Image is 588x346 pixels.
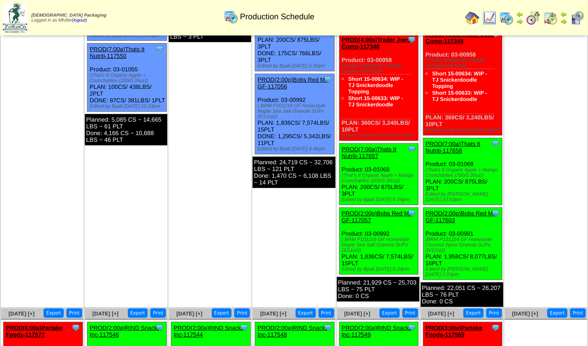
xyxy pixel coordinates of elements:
[155,323,164,332] img: Tooltip
[150,308,166,318] button: Print
[9,311,35,317] a: [DATE] [+]
[6,324,62,338] a: PROD(6:00a)Partake Foods-117577
[176,311,202,317] a: [DATE] [+]
[486,308,502,318] button: Print
[257,324,329,338] a: PROD(2:00a)RIND Snacks, Inc-117548
[426,210,497,223] a: PROD(2:00p)Bobs Red Mill GF-117603
[44,308,64,318] button: Export
[342,210,413,223] a: PROD(2:00p)Bobs Red Mill GF-117057
[337,277,419,302] div: Planned: 21,929 CS ~ 25,703 LBS ~ 75 PLT Done: 0 CS
[407,209,416,218] img: Tooltip
[87,44,167,112] div: Product: 03-01055 PLAN: 100CS / 438LBS / 2PLT DONE: 87CS / 381LBS / 1PLT
[66,308,82,318] button: Print
[174,324,245,338] a: PROD(2:00a)RIND Snacks, Inc-117544
[255,74,335,154] div: Product: 03-00992 PLAN: 1,836CS / 7,574LBS / 15PLT DONE: 1,295CS / 5,342LBS / 11PLT
[423,29,502,136] div: Product: 03-00958 PLAN: 360CS / 3,240LBS / 10PLT
[128,308,148,318] button: Export
[491,209,500,218] img: Tooltip
[432,90,487,102] a: Short 15-00633: WIP - TJ Snickerdoodle
[407,323,416,332] img: Tooltip
[426,192,502,202] div: Edited by [PERSON_NAME] [DATE] 10:53pm
[257,63,334,69] div: Edited by Bpali [DATE] 6:30pm
[344,311,370,317] a: [DATE] [+]
[323,323,332,332] img: Tooltip
[342,197,418,202] div: Edited by Bpali [DATE] 6:34pm
[31,13,106,18] span: [DEMOGRAPHIC_DATA] Packaging
[516,18,523,25] img: arrowright.gif
[339,144,418,205] div: Product: 03-01068 PLAN: 200CS / 875LBS / 3PLT
[421,282,503,307] div: Planned: 22,051 CS ~ 26,207 LBS ~ 76 PLT Done: 0 CS
[463,308,483,318] button: Export
[257,146,334,152] div: Edited by Bpali [DATE] 4:46pm
[323,75,332,84] img: Tooltip
[90,324,161,338] a: PROD(2:00a)RIND Snacks, Inc-117546
[379,308,400,318] button: Export
[348,95,403,108] a: Short 15-00633: WIP - TJ Snickerdoodle
[426,237,502,253] div: (BRM P101224 GF Homestyle Coconut Spice Granola SUPs (6/11oz))
[318,308,334,318] button: Print
[428,311,454,317] a: [DATE] [+]
[257,103,334,119] div: ( BRM P101216 GF Homestyle Maple Sea Salt Granola SUPs (6/11oz))
[426,58,502,69] div: (Trader [PERSON_NAME] Cookies (24-6oz))
[260,311,286,317] a: [DATE] [+]
[234,308,250,318] button: Print
[342,63,418,74] div: (Trader [PERSON_NAME] Cookies (24-6oz))
[512,311,538,317] a: [DATE] [+]
[342,267,418,272] div: Edited by Bpali [DATE] 6:34pm
[212,308,232,318] button: Export
[92,311,118,317] a: [DATE] [+]
[90,104,166,109] div: Edited by Bpali [DATE] 10:33pm
[155,44,164,53] img: Tooltip
[516,11,523,18] img: arrowleft.gif
[339,34,418,141] div: Product: 03-00958 PLAN: 360CS / 3,240LBS / 10PLT
[253,157,335,188] div: Planned: 24,719 CS ~ 32,706 LBS ~ 121 PLT Done: 1,470 CS ~ 6,108 LBS ~ 14 PLT
[339,208,418,275] div: Product: 03-00992 PLAN: 1,836CS / 7,574LBS / 15PLT
[296,308,316,318] button: Export
[257,76,329,90] a: PROD(2:00p)Bobs Red Mill GF-117056
[426,127,502,133] div: Edited by Bpali [DATE] 10:46am
[570,308,586,318] button: Print
[426,167,502,178] div: (That's It Organic Apple + Mango Crunchables (200/0.35oz))
[499,11,514,25] img: calendarprod.gif
[543,11,558,25] img: calendarinout.gif
[482,11,497,25] img: line_graph.gif
[240,12,314,22] span: Production Schedule
[560,18,567,25] img: arrowright.gif
[426,324,482,338] a: PROD(3:00a)Partake Foods-117565
[71,323,80,332] img: Tooltip
[547,308,567,318] button: Export
[342,324,414,338] a: PROD(2:00a)RIND Snacks, Inc-117549
[407,145,416,153] img: Tooltip
[85,114,167,145] div: Planned: 5,085 CS ~ 14,665 LBS ~ 61 PLT Done: 4,166 CS ~ 10,688 LBS ~ 46 PLT
[432,70,487,89] a: Short 15-00634: WIP - TJ Snickerdoodle Topping
[560,11,567,18] img: arrowleft.gif
[342,173,418,184] div: (That's It Organic Apple + Mango Crunchables (200/0.35oz))
[3,3,27,33] img: zoroco-logo-small.webp
[402,308,418,318] button: Print
[342,237,418,253] div: ( BRM P101216 GF Homestyle Maple Sea Salt Granola SUPs (6/11oz))
[526,11,540,25] img: calendarblend.gif
[570,11,584,25] img: calendarcustomer.gif
[465,11,479,25] img: home.gif
[423,138,502,205] div: Product: 03-01068 PLAN: 200CS / 875LBS / 3PLT
[90,73,166,83] div: (That's It Organic Apple + Crunchables (200/0.35oz))
[342,146,396,159] a: PROD(7:00a)Thats It Nutriti-117657
[348,76,403,95] a: Short 15-00634: WIP - TJ Snickerdoodle Topping
[31,13,106,23] span: Logged in as Mfuller
[90,46,144,59] a: PROD(7:00a)Thats It Nutriti-117550
[426,267,502,277] div: Edited by [PERSON_NAME] [DATE] 2:23pm
[491,323,500,332] img: Tooltip
[72,18,87,23] a: (logout)
[224,9,238,24] img: calendarprod.gif
[491,139,500,148] img: Tooltip
[426,140,480,154] a: PROD(7:00a)Thats It Nutriti-117658
[240,323,248,332] img: Tooltip
[407,35,416,44] img: Tooltip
